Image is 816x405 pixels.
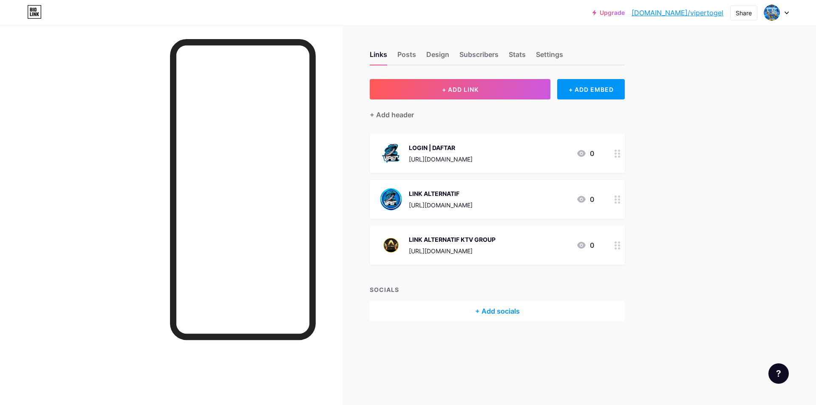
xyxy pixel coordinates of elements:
[576,148,594,159] div: 0
[380,142,402,164] img: LOGIN | DAFTAR
[592,9,625,16] a: Upgrade
[426,49,449,65] div: Design
[557,79,625,99] div: + ADD EMBED
[576,194,594,204] div: 0
[409,143,473,152] div: LOGIN | DAFTAR
[397,49,416,65] div: Posts
[576,240,594,250] div: 0
[764,5,780,21] img: vipertogel
[409,201,473,210] div: [URL][DOMAIN_NAME]
[509,49,526,65] div: Stats
[370,110,414,120] div: + Add header
[380,188,402,210] img: LINK ALTERNATIF
[632,8,723,18] a: [DOMAIN_NAME]/vipertogel
[409,155,473,164] div: [URL][DOMAIN_NAME]
[409,246,496,255] div: [URL][DOMAIN_NAME]
[370,285,625,294] div: SOCIALS
[409,189,473,198] div: LINK ALTERNATIF
[380,234,402,256] img: LINK ALTERNATIF KTV GROUP
[409,235,496,244] div: LINK ALTERNATIF KTV GROUP
[370,49,387,65] div: Links
[442,86,479,93] span: + ADD LINK
[736,8,752,17] div: Share
[536,49,563,65] div: Settings
[459,49,499,65] div: Subscribers
[370,79,550,99] button: + ADD LINK
[370,301,625,321] div: + Add socials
